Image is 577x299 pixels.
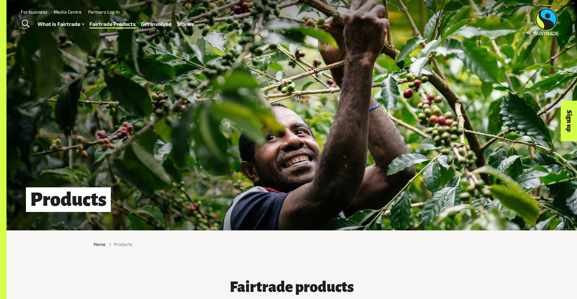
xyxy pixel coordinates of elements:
span: Products [114,241,132,248]
h3: Fairtrade products [195,279,389,295]
a: Fairtrade Products [89,19,136,29]
a: Media Centre [54,9,82,15]
a: Get Involved [141,19,172,29]
h1: Products [26,187,111,212]
a: For business [21,9,47,15]
a: Toggle Search [17,16,33,32]
img: Fairtrade Australia New Zealand logo [534,8,559,35]
a: Home [94,241,106,248]
a: Stories [177,19,194,29]
a: What is Fairtrade [38,19,84,29]
a: Partners Log In [88,9,120,15]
